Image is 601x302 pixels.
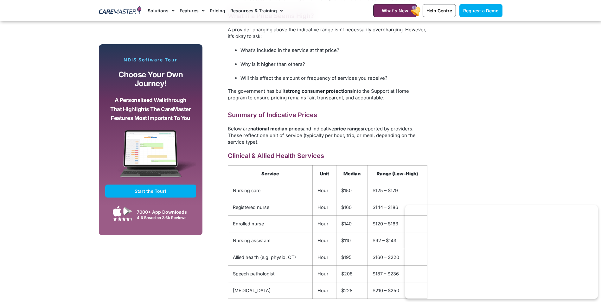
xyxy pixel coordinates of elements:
p: Below are and indicative reported by providers. These reflect one unit of service (typically per ... [228,125,427,145]
td: $150 [336,182,368,199]
strong: Unit [320,171,329,176]
td: $110 [336,232,368,249]
td: Allied health (e.g. physio, OT) [228,249,313,266]
td: Hour [313,266,336,282]
td: $144 – $186 [368,199,427,216]
td: $187 – $236 [368,266,427,282]
span: Start the Tour! [135,188,166,194]
p: What’s included in the service at that price? [240,47,427,53]
td: $120 – $163 [368,216,427,232]
span: Request a Demo [463,8,499,13]
p: Choose your own journey! [110,70,192,88]
td: $208 [336,266,368,282]
p: A personalised walkthrough that highlights the CareMaster features most important to you [110,96,192,123]
h3: Clinical & Allied Health Services [228,152,427,160]
span: Help Centre [426,8,452,13]
img: Apple App Store Icon [113,206,122,217]
p: A provider charging above the indicative range isn’t necessarily overcharging. However, it’s okay... [228,26,427,40]
strong: national median prices [250,126,303,132]
strong: Service [261,171,279,176]
img: Google Play App Icon [123,206,132,216]
td: [MEDICAL_DATA] [228,282,313,299]
td: $140 [336,216,368,232]
a: Help Centre [423,4,456,17]
img: Google Play Store App Review Stars [113,217,132,221]
td: Registered nurse [228,199,313,216]
td: Nursing care [228,182,313,199]
td: $125 – $179 [368,182,427,199]
td: Hour [313,232,336,249]
a: Request a Demo [459,4,502,17]
a: What's New [373,4,417,17]
td: Hour [313,199,336,216]
td: Nursing assistant [228,232,313,249]
td: Speech pathologist [228,266,313,282]
a: Start the Tour! [105,185,196,198]
iframe: Popup CTA [405,205,598,299]
td: $210 – $250 [368,282,427,299]
td: $195 [336,249,368,266]
p: Will this affect the amount or frequency of services you receive? [240,75,427,81]
td: Hour [313,216,336,232]
td: $160 [336,199,368,216]
span: What's New [382,8,408,13]
h2: Summary of Indicative Prices [228,111,427,119]
td: $228 [336,282,368,299]
td: Hour [313,282,336,299]
p: Why is it higher than others? [240,61,427,67]
td: Hour [313,182,336,199]
p: The government has built into the Support at Home program to ensure pricing remains fair, transpa... [228,88,427,101]
strong: Range (Low–High) [377,171,418,176]
strong: Median [343,171,361,176]
td: Hour [313,249,336,266]
img: CareMaster Software Mockup on Screen [105,130,196,185]
p: NDIS Software Tour [105,57,196,63]
strong: price ranges [334,126,363,132]
td: Enrolled nurse [228,216,313,232]
div: 7000+ App Downloads [137,209,193,215]
strong: strong consumer protections [285,88,353,94]
td: $160 – $220 [368,249,427,266]
td: $92 – $143 [368,232,427,249]
div: 4.6 Based on 2.6k Reviews [137,215,193,220]
img: CareMaster Logo [99,6,142,16]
